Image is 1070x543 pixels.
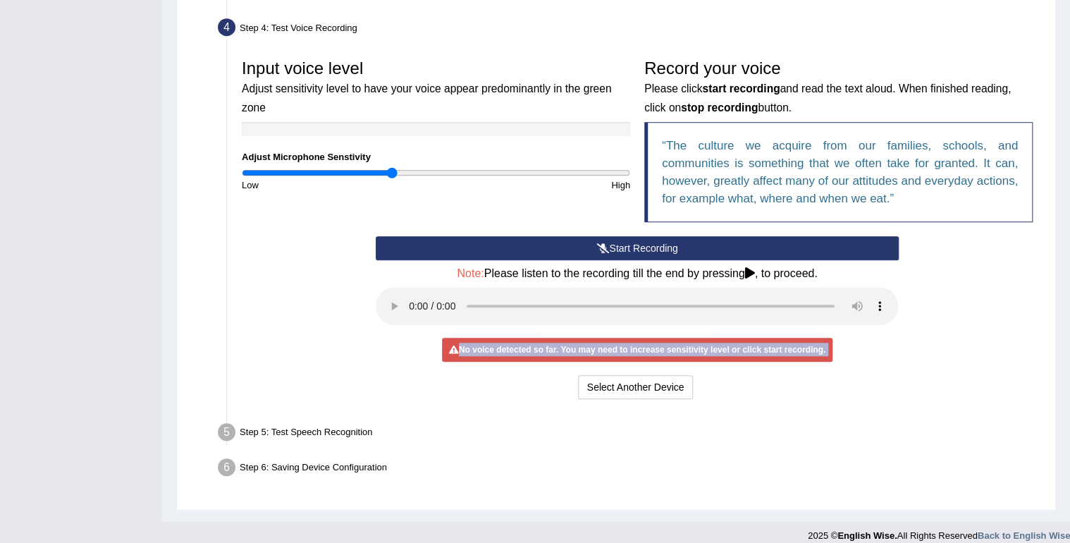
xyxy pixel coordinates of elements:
q: The culture we acquire from our families, schools, and communities is something that we often tak... [662,139,1018,205]
small: Adjust sensitivity level to have your voice appear predominantly in the green zone [242,83,611,113]
div: Step 4: Test Voice Recording [211,14,1049,45]
label: Adjust Microphone Senstivity [242,150,371,164]
strong: English Wise. [837,530,897,541]
h4: Please listen to the recording till the end by pressing , to proceed. [376,267,898,280]
span: Note: [457,267,484,279]
b: stop recording [681,102,758,114]
small: Please click and read the text aloud. When finished reading, click on button. [644,83,1011,113]
div: Low [235,178,436,192]
a: Back to English Wise [978,530,1070,541]
button: Start Recording [376,236,898,260]
div: Step 6: Saving Device Configuration [211,454,1049,485]
div: No voice detected so far. You may need to increase sensitivity level or click start recording. [442,338,832,362]
div: High [436,178,638,192]
b: start recording [702,83,780,94]
div: 2025 © All Rights Reserved [808,522,1070,542]
button: Select Another Device [578,375,694,399]
h3: Record your voice [644,59,1033,115]
div: Step 5: Test Speech Recognition [211,419,1049,450]
h3: Input voice level [242,59,630,115]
